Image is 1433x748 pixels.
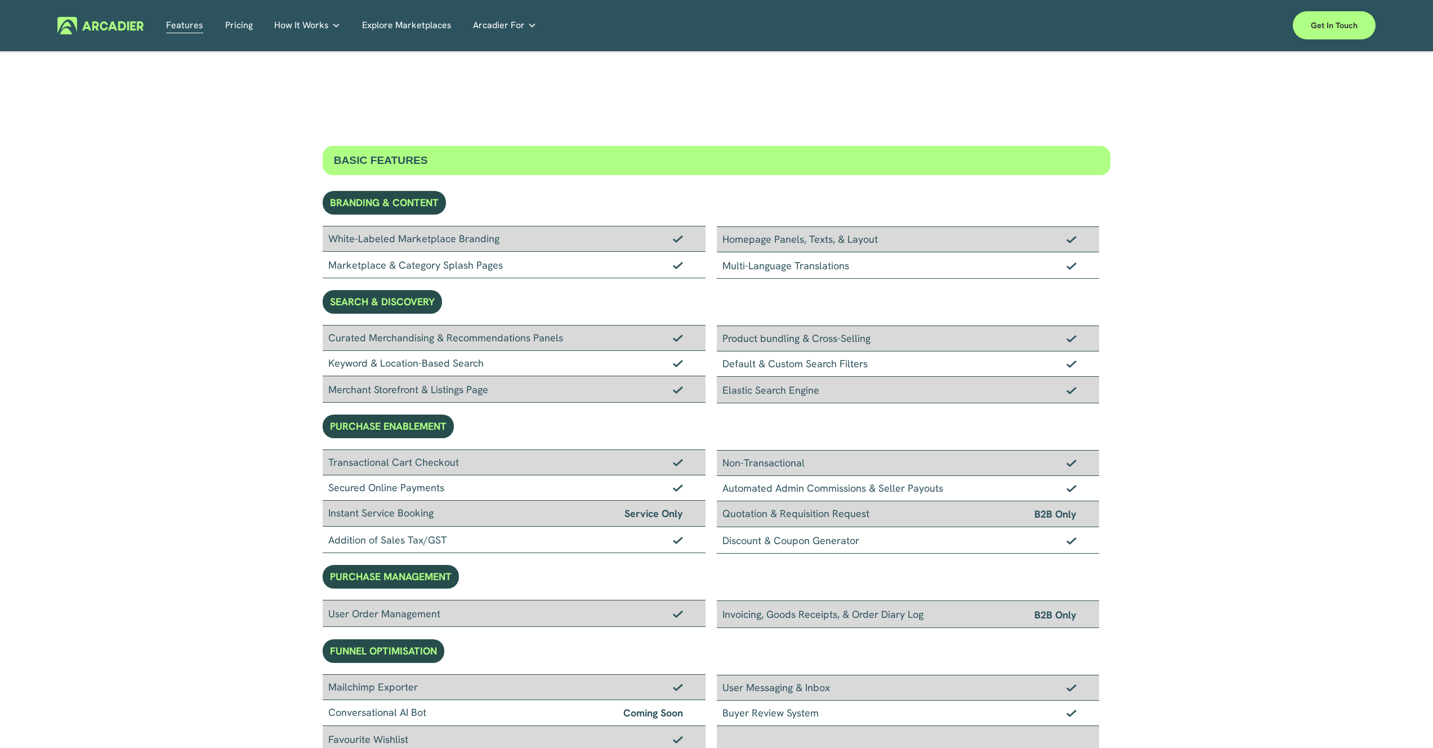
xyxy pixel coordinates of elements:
img: Arcadier [57,17,144,34]
img: Checkmark [1066,386,1077,394]
div: Merchant Storefront & Listings Page [323,376,706,403]
div: Transactional Cart Checkout [323,449,706,475]
div: Marketplace & Category Splash Pages [323,252,706,278]
div: BASIC FEATURES [323,146,1111,175]
div: BRANDING & CONTENT [323,191,446,215]
img: Checkmark [1066,360,1077,368]
a: Explore Marketplaces [362,17,452,34]
img: Checkmark [1066,235,1077,243]
img: Checkmark [673,610,683,618]
div: Buyer Review System [717,701,1100,726]
div: White-Labeled Marketplace Branding [323,226,706,252]
div: User Messaging & Inbox [717,675,1100,701]
div: Homepage Panels, Texts, & Layout [717,226,1100,252]
img: Checkmark [673,683,683,691]
span: Coming Soon [623,705,683,721]
img: Checkmark [673,334,683,342]
div: Quotation & Requisition Request [717,501,1100,527]
div: Elastic Search Engine [717,377,1100,403]
div: PURCHASE MANAGEMENT [323,565,459,589]
img: Checkmark [1066,684,1077,692]
img: Checkmark [673,484,683,492]
div: Conversational AI Bot [323,700,706,726]
img: Checkmark [673,235,683,243]
a: Get in touch [1293,11,1376,39]
div: SEARCH & DISCOVERY [323,290,442,314]
div: Mailchimp Exporter [323,674,706,700]
a: folder dropdown [473,17,537,34]
img: Checkmark [673,736,683,743]
div: Discount & Coupon Generator [717,527,1100,554]
div: FUNNEL OPTIMISATION [323,639,444,663]
img: Checkmark [1066,262,1077,270]
div: Non-Transactional [717,450,1100,476]
span: B2B Only [1034,607,1077,623]
div: Instant Service Booking [323,501,706,527]
span: Service Only [624,505,683,522]
img: Checkmark [1066,537,1077,545]
img: Checkmark [673,386,683,394]
div: User Order Management [323,600,706,627]
div: Default & Custom Search Filters [717,351,1100,377]
div: Invoicing, Goods Receipts, & Order Diary Log [717,600,1100,628]
div: Multi-Language Translations [717,252,1100,279]
a: Features [166,17,203,34]
div: Keyword & Location-Based Search [323,351,706,376]
a: Pricing [225,17,253,34]
div: Addition of Sales Tax/GST [323,527,706,553]
img: Checkmark [673,458,683,466]
span: B2B Only [1034,506,1077,522]
span: How It Works [274,17,329,33]
div: PURCHASE ENABLEMENT [323,415,454,438]
img: Checkmark [1066,484,1077,492]
div: Secured Online Payments [323,475,706,501]
img: Checkmark [673,359,683,367]
a: folder dropdown [274,17,341,34]
div: Curated Merchandising & Recommendations Panels [323,325,706,351]
img: Checkmark [1066,709,1077,717]
img: Checkmark [1066,459,1077,467]
div: Automated Admin Commissions & Seller Payouts [717,476,1100,501]
img: Checkmark [1066,335,1077,342]
span: Arcadier For [473,17,525,33]
img: Checkmark [673,261,683,269]
img: Checkmark [673,536,683,544]
div: Product bundling & Cross-Selling [717,326,1100,351]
